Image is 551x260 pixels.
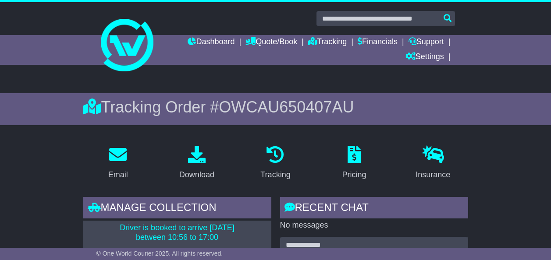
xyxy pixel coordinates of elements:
a: Tracking [255,143,296,184]
a: Insurance [410,143,456,184]
span: © One World Courier 2025. All rights reserved. [96,250,223,257]
a: Pricing [337,143,372,184]
a: Quote/Book [245,35,297,50]
div: Insurance [416,169,450,181]
p: No messages [280,221,468,230]
a: Settings [405,50,444,65]
a: Download [174,143,220,184]
a: Tracking [308,35,347,50]
div: Tracking [260,169,290,181]
span: OWCAU650407AU [219,98,354,116]
a: Email [103,143,134,184]
div: Email [108,169,128,181]
div: Pricing [342,169,366,181]
a: Support [409,35,444,50]
a: Financials [358,35,398,50]
div: Tracking Order # [83,98,468,116]
div: RECENT CHAT [280,197,468,221]
div: Download [179,169,214,181]
a: Dashboard [188,35,235,50]
div: Manage collection [83,197,271,221]
p: Driver is booked to arrive [DATE] between 10:56 to 17:00 [89,223,266,242]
